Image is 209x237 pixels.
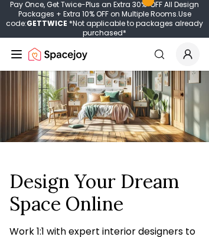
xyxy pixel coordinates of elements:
img: Spacejoy Logo [28,42,87,66]
h1: Design Your Dream Space Online [9,170,200,216]
nav: Global [9,38,200,71]
span: *Not applicable to packages already purchased* [67,18,203,38]
b: GETTWICE [27,18,67,28]
a: Spacejoy [28,42,87,66]
span: Use code: [6,9,191,28]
